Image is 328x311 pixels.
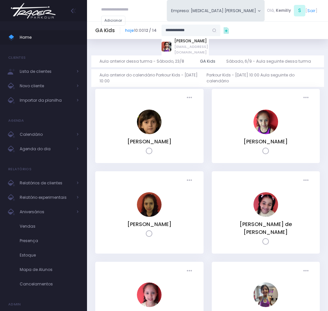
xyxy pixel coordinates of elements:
[137,130,162,135] a: Ana Luisa Bonacio Sevilha
[200,58,215,64] div: GA Kids
[20,82,72,90] span: Novo cliente
[8,163,32,176] h4: Relatórios
[240,220,292,236] a: [PERSON_NAME] de [PERSON_NAME]
[253,213,278,218] a: Isadora Soares de Sousa Santos
[101,16,125,26] a: Adicionar
[137,303,162,308] a: Julia Figueiredo
[20,237,79,245] span: Presença
[20,130,72,139] span: Calendário
[137,282,162,307] img: Julia Figueiredo
[307,8,316,14] a: Sair
[253,130,278,135] a: BEATRIZ PIVATO
[253,282,278,307] img: Lorena Arcanjo Parreira
[8,114,24,127] h4: Agenda
[137,213,162,218] a: Franca Warnier
[20,193,72,202] span: Relatório experimentais
[137,192,162,217] img: Franca Warnier
[8,298,21,311] h4: Admin
[20,222,79,231] span: Vendas
[137,110,162,134] img: Ana Luisa Bonacio Sevilha
[125,28,157,33] span: 10:00
[20,265,79,274] span: Mapa de Alunos
[253,303,278,308] a: Lorena Arcanjo Parreira
[20,179,72,187] span: Relatórios de clientes
[244,138,288,145] a: [PERSON_NAME]
[8,51,26,64] h4: Clientes
[294,5,305,16] span: S
[20,33,79,42] span: Home
[99,55,189,67] a: Aula anterior dessa turma - Sábado, 23/8
[127,220,171,228] a: [PERSON_NAME]
[20,251,79,259] span: Estoque
[265,4,320,17] div: [ ]
[20,96,72,105] span: Importar da planilha
[267,8,275,13] span: Olá,
[276,8,291,13] span: Kemilly
[144,28,157,33] strong: 12 / 14
[20,280,79,288] span: Cancelamentos
[20,208,72,216] span: Aniversários
[127,138,171,145] a: [PERSON_NAME]
[95,28,115,33] h5: GA Kids
[174,44,209,55] span: [EMAIL_ADDRESS][DOMAIN_NAME]
[253,192,278,217] img: Isadora Soares de Sousa Santos
[20,67,72,76] span: Lista de clientes
[20,145,72,153] span: Agenda do dia
[125,28,134,33] a: hoje
[207,69,316,87] a: Parkour Kids - [DATE] 10:00 Aula seguinte do calendário
[99,69,207,87] a: Aula anterior do calendário Parkour Kids - [DATE] 10:00
[226,55,316,67] a: Sábado, 6/9 - Aula seguinte dessa turma
[253,110,278,134] img: BEATRIZ PIVATO
[174,38,209,44] a: [PERSON_NAME]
